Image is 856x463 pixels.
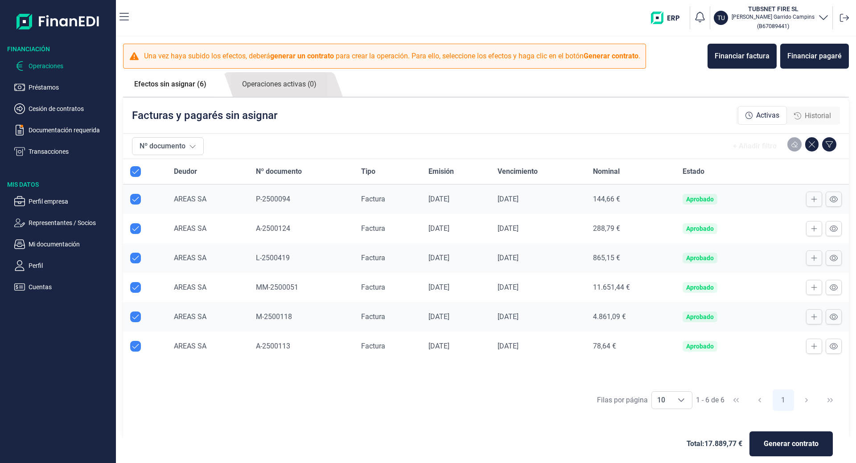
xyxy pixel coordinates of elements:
span: Total: 17.889,77 € [687,438,742,449]
span: Vencimiento [498,166,538,177]
div: Aprobado [686,196,714,203]
span: AREAS SA [174,312,206,321]
button: Representantes / Socios [14,217,112,228]
span: Factura [361,342,385,350]
p: Perfil empresa [29,196,112,207]
small: Copiar cif [757,23,789,29]
div: [DATE] [428,283,484,292]
p: Cesión de contratos [29,103,112,114]
button: Perfil empresa [14,196,112,207]
button: Operaciones [14,61,112,71]
div: [DATE] [498,254,579,262]
button: Page 1 [773,389,794,411]
span: AREAS SA [174,342,206,350]
p: Documentación requerida [29,125,112,135]
a: Operaciones activas (0) [231,72,328,97]
button: Previous Page [749,389,770,411]
span: MM-2500051 [256,283,298,291]
div: [DATE] [428,342,484,351]
span: Emisión [428,166,454,177]
span: AREAS SA [174,254,206,262]
p: Representantes / Socios [29,217,112,228]
span: 1 - 6 de 6 [696,397,724,404]
button: Préstamos [14,82,112,93]
button: Last Page [819,389,841,411]
button: Generar contrato [749,431,833,456]
span: AREAS SA [174,195,206,203]
p: Transacciones [29,146,112,157]
div: Aprobado [686,284,714,291]
div: Row Unselected null [130,194,141,205]
p: Perfil [29,260,112,271]
button: Perfil [14,260,112,271]
div: Choose [671,392,692,409]
span: Nº documento [256,166,302,177]
span: Factura [361,283,385,291]
button: Cesión de contratos [14,103,112,114]
p: Una vez haya subido los efectos, deberá para crear la operación. Para ello, seleccione los efecto... [144,51,640,61]
div: Filas por página [597,395,648,406]
img: Logo de aplicación [16,7,100,36]
div: [DATE] [428,254,484,262]
button: Cuentas [14,282,112,292]
span: Deudor [174,166,197,177]
h3: TUBSNET FIRE SL [732,4,815,13]
div: 865,15 € [593,254,668,262]
span: Estado [683,166,704,177]
p: Préstamos [29,82,112,93]
p: [PERSON_NAME] Garrido Campins [732,13,815,20]
div: All items selected [130,166,141,177]
button: Mi documentación [14,239,112,250]
p: Cuentas [29,282,112,292]
div: [DATE] [428,312,484,321]
div: Row Unselected null [130,253,141,263]
div: 144,66 € [593,195,668,204]
div: Activas [738,106,787,125]
span: Activas [756,110,779,121]
p: Mi documentación [29,239,112,250]
div: Row Unselected null [130,282,141,293]
span: Generar contrato [764,438,819,449]
button: Nº documento [132,137,204,155]
button: First Page [725,389,747,411]
div: [DATE] [428,224,484,233]
div: [DATE] [498,195,579,204]
div: 288,79 € [593,224,668,233]
div: Row Unselected null [130,341,141,352]
b: Generar contrato [584,52,638,60]
span: P-2500094 [256,195,290,203]
span: A-2500124 [256,224,290,233]
button: Financiar pagaré [780,44,849,69]
div: Row Unselected null [130,311,141,322]
button: Next Page [796,389,817,411]
span: A-2500113 [256,342,290,350]
p: Facturas y pagarés sin asignar [132,108,277,123]
div: Aprobado [686,254,714,262]
span: 10 [652,392,671,409]
b: generar un contrato [270,52,334,60]
p: Operaciones [29,61,112,71]
span: Factura [361,254,385,262]
div: Aprobado [686,343,714,350]
span: Factura [361,195,385,203]
span: Tipo [361,166,375,177]
span: AREAS SA [174,283,206,291]
span: AREAS SA [174,224,206,233]
div: Historial [787,107,838,125]
button: Financiar factura [708,44,777,69]
div: Financiar factura [715,51,770,61]
button: Transacciones [14,146,112,157]
p: TU [717,13,725,22]
div: Aprobado [686,225,714,232]
a: Efectos sin asignar (6) [123,72,218,96]
div: [DATE] [498,283,579,292]
img: erp [651,12,686,24]
span: L-2500419 [256,254,290,262]
div: Financiar pagaré [787,51,842,61]
div: [DATE] [498,342,579,351]
span: Factura [361,224,385,233]
span: Nominal [593,166,620,177]
div: [DATE] [428,195,484,204]
div: 78,64 € [593,342,668,351]
div: 4.861,09 € [593,312,668,321]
